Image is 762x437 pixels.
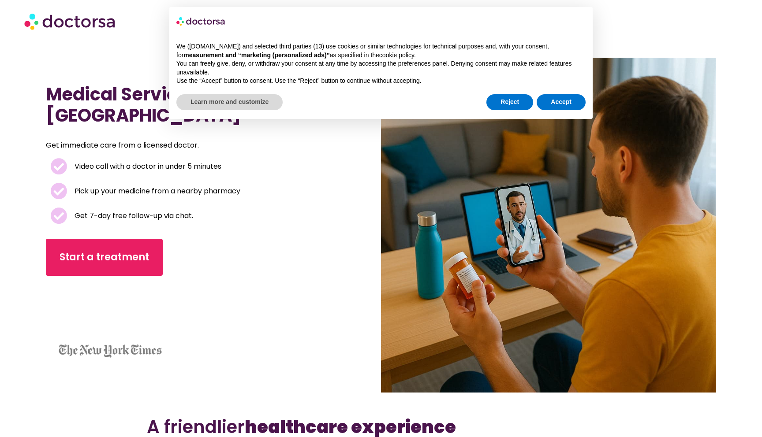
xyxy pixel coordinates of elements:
iframe: Customer reviews powered by Trustpilot [50,289,130,355]
p: We ([DOMAIN_NAME]) and selected third parties (13) use cookies or similar technologies for techni... [176,42,586,59]
button: Accept [537,94,586,110]
span: Get 7-day free follow-up via chat. [72,210,193,222]
a: cookie policy [379,52,414,59]
span: Pick up your medicine from a nearby pharmacy [72,185,240,197]
button: Reject [486,94,533,110]
button: Learn more and customize [176,94,283,110]
span: Start a treatment [60,250,149,264]
strong: measurement and “marketing (personalized ads)” [183,52,329,59]
a: Start a treatment [46,239,163,276]
p: Get immediate care from a licensed doctor. [46,139,310,152]
img: logo [176,14,226,28]
p: You can freely give, deny, or withdraw your consent at any time by accessing the preferences pane... [176,59,586,77]
h1: Medical Services in [GEOGRAPHIC_DATA] [46,84,331,126]
span: Video call with a doctor in under 5 minutes [72,160,221,173]
p: Use the “Accept” button to consent. Use the “Reject” button to continue without accepting. [176,77,586,85]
